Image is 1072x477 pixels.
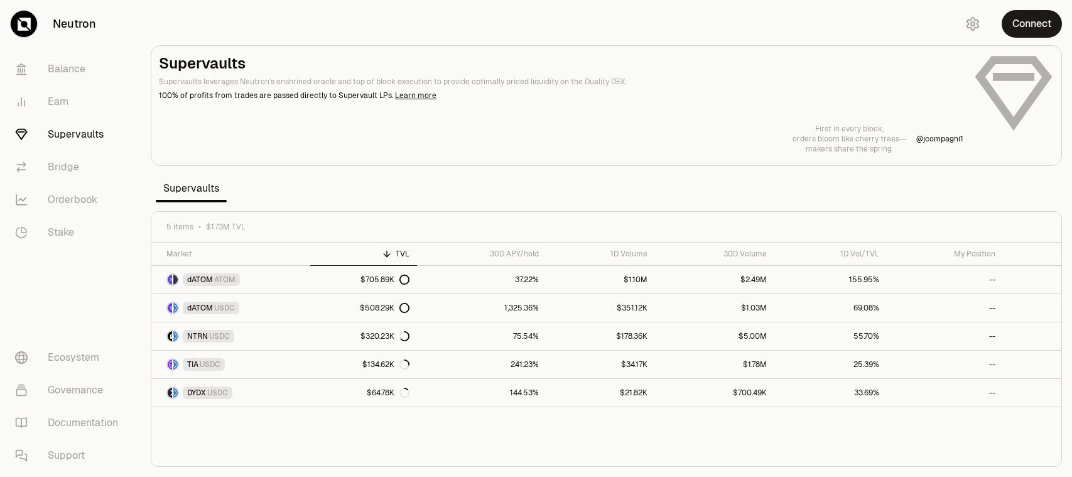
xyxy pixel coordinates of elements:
[887,379,1003,407] a: --
[5,118,136,151] a: Supervaults
[546,294,656,322] a: $351.12K
[793,124,906,134] p: First in every block,
[554,249,648,259] div: 1D Volume
[173,331,178,341] img: USDC Logo
[916,134,963,144] p: @ jcompagni1
[166,249,303,259] div: Market
[546,266,656,293] a: $1.10M
[173,388,178,398] img: USDC Logo
[5,184,136,216] a: Orderbook
[209,331,230,341] span: USDC
[887,294,1003,322] a: --
[318,249,409,259] div: TVL
[546,351,656,378] a: $34.17K
[774,322,887,350] a: 55.70%
[774,351,887,378] a: 25.39%
[5,151,136,184] a: Bridge
[214,275,236,285] span: ATOM
[310,294,417,322] a: $508.29K
[151,294,310,322] a: dATOM LogoUSDC LogodATOMUSDC
[5,216,136,249] a: Stake
[168,359,172,370] img: TIA Logo
[200,359,220,370] span: USDC
[5,85,136,118] a: Earn
[417,322,546,350] a: 75.54%
[367,388,409,398] div: $64.78K
[310,379,417,407] a: $64.78K
[360,331,409,341] div: $320.23K
[916,134,963,144] a: @jcompagni1
[417,294,546,322] a: 1,325.36%
[417,379,546,407] a: 144.53%
[887,322,1003,350] a: --
[173,303,178,313] img: USDC Logo
[187,331,208,341] span: NTRN
[187,359,198,370] span: TIA
[546,379,656,407] a: $21.82K
[655,379,774,407] a: $700.49K
[168,331,172,341] img: NTRN Logo
[425,249,538,259] div: 30D APY/hold
[362,359,409,370] div: $134.62K
[774,379,887,407] a: 33.69%
[168,303,172,313] img: dATOM Logo
[417,266,546,293] a: 37.22%
[793,124,906,154] a: First in every block,orders bloom like cherry trees—makers share the spring.
[159,76,963,87] p: Supervaults leverages Neutron's enshrined oracle and top of block execution to provide optimally ...
[173,275,178,285] img: ATOM Logo
[159,53,963,74] h2: Supervaults
[1002,10,1062,38] button: Connect
[207,388,228,398] span: USDC
[655,351,774,378] a: $1.78M
[5,407,136,439] a: Documentation
[5,341,136,374] a: Ecosystem
[151,322,310,350] a: NTRN LogoUSDC LogoNTRNUSDC
[395,90,436,101] a: Learn more
[887,351,1003,378] a: --
[168,388,172,398] img: DYDX Logo
[774,266,887,293] a: 155.95%
[793,134,906,144] p: orders bloom like cherry trees—
[5,53,136,85] a: Balance
[546,322,656,350] a: $178.36K
[159,90,963,101] p: 100% of profits from trades are passed directly to Supervault LPs.
[782,249,879,259] div: 1D Vol/TVL
[5,374,136,407] a: Governance
[214,303,235,313] span: USDC
[151,266,310,293] a: dATOM LogoATOM LogodATOMATOM
[166,222,193,232] span: 5 items
[360,275,409,285] div: $705.89K
[187,303,213,313] span: dATOM
[655,294,774,322] a: $1.03M
[187,275,213,285] span: dATOM
[310,322,417,350] a: $320.23K
[168,275,172,285] img: dATOM Logo
[310,266,417,293] a: $705.89K
[187,388,206,398] span: DYDX
[151,379,310,407] a: DYDX LogoUSDC LogoDYDXUSDC
[655,322,774,350] a: $5.00M
[663,249,767,259] div: 30D Volume
[894,249,995,259] div: My Position
[417,351,546,378] a: 241.23%
[206,222,246,232] span: $1.73M TVL
[887,266,1003,293] a: --
[310,351,417,378] a: $134.62K
[793,144,906,154] p: makers share the spring.
[360,303,409,313] div: $508.29K
[655,266,774,293] a: $2.49M
[151,351,310,378] a: TIA LogoUSDC LogoTIAUSDC
[173,359,178,370] img: USDC Logo
[774,294,887,322] a: 69.08%
[5,439,136,472] a: Support
[156,176,227,201] span: Supervaults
